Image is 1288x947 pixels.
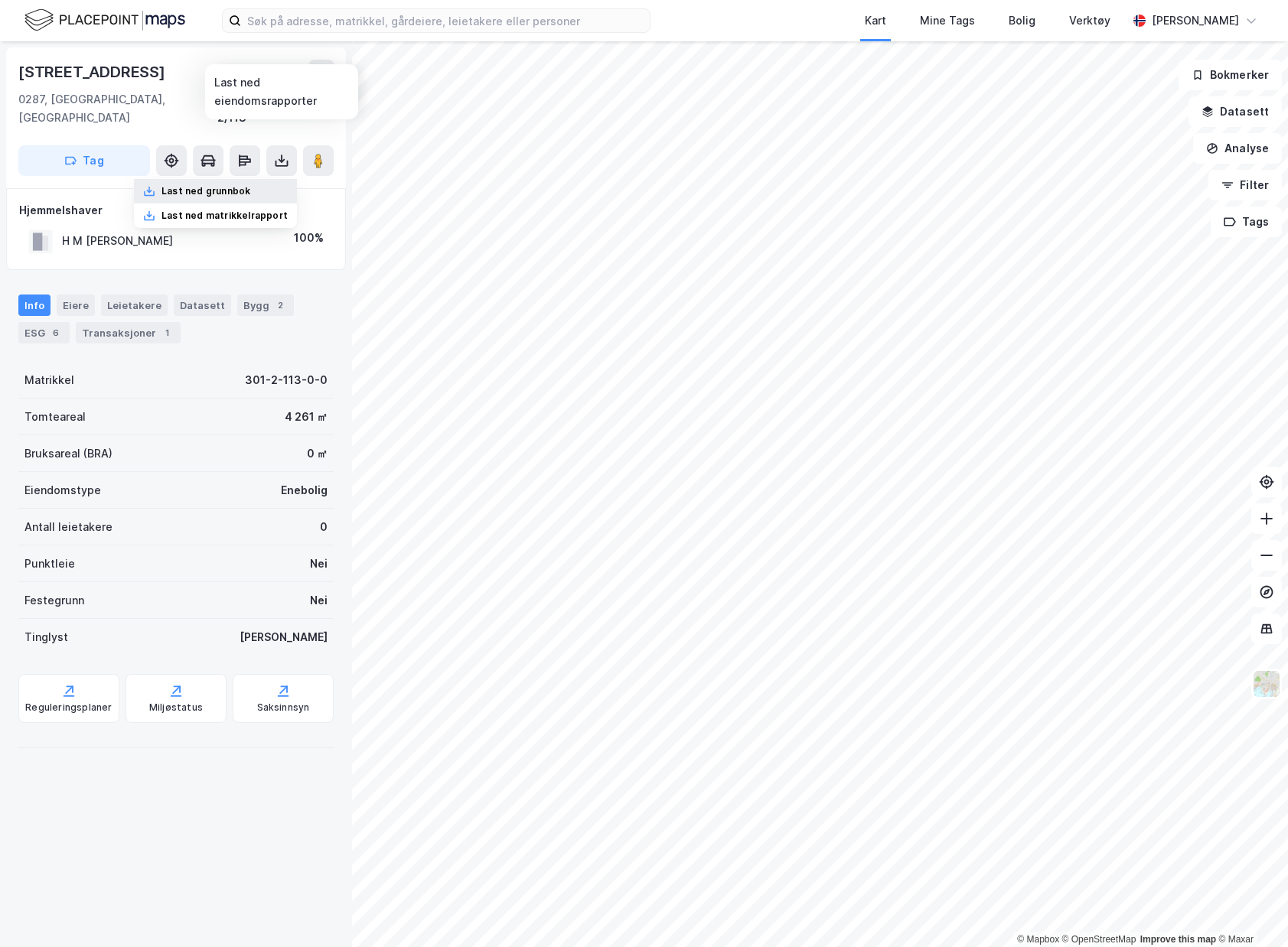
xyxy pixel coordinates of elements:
[24,481,101,500] div: Eiendomstype
[217,90,334,127] div: [GEOGRAPHIC_DATA], 2/113
[1062,934,1136,945] a: OpenStreetMap
[161,210,288,222] div: Last ned matrikkelrapport
[1152,11,1239,30] div: [PERSON_NAME]
[18,322,70,343] div: ESG
[320,518,328,536] div: 0
[25,701,112,714] div: Reguleringsplaner
[101,295,168,316] div: Leietakere
[174,295,231,316] div: Datasett
[281,481,328,500] div: Enebolig
[294,229,324,247] div: 100%
[237,295,294,316] div: Bygg
[920,11,975,30] div: Mine Tags
[1069,11,1110,30] div: Verktøy
[48,325,64,340] div: 6
[310,591,328,610] div: Nei
[1009,11,1035,30] div: Bolig
[1189,96,1282,127] button: Datasett
[161,185,250,197] div: Last ned grunnbok
[159,325,174,340] div: 1
[24,555,75,573] div: Punktleie
[18,295,51,316] div: Info
[310,555,328,573] div: Nei
[1179,60,1282,90] button: Bokmerker
[1208,170,1282,200] button: Filter
[285,408,328,426] div: 4 261 ㎡
[307,444,328,463] div: 0 ㎡
[24,628,68,646] div: Tinglyst
[1017,934,1059,945] a: Mapbox
[257,701,310,714] div: Saksinnsyn
[62,232,173,250] div: H M [PERSON_NAME]
[1211,207,1282,237] button: Tags
[865,11,886,30] div: Kart
[1140,934,1216,945] a: Improve this map
[1193,133,1282,164] button: Analyse
[18,60,168,84] div: [STREET_ADDRESS]
[1211,874,1288,947] div: Kontrollprogram for chat
[24,371,74,389] div: Matrikkel
[149,701,203,714] div: Miljøstatus
[241,9,650,32] input: Søk på adresse, matrikkel, gårdeiere, leietakere eller personer
[272,298,288,313] div: 2
[24,591,84,610] div: Festegrunn
[76,322,181,343] div: Transaksjoner
[18,90,217,127] div: 0287, [GEOGRAPHIC_DATA], [GEOGRAPHIC_DATA]
[1252,669,1281,698] img: Z
[18,145,150,176] button: Tag
[24,518,112,536] div: Antall leietakere
[1211,874,1288,947] iframe: Chat Widget
[57,295,95,316] div: Eiere
[240,628,328,646] div: [PERSON_NAME]
[19,201,333,220] div: Hjemmelshaver
[24,7,185,34] img: logo.f888ab2527a4732fd821a326f86c7f29.svg
[24,408,86,426] div: Tomteareal
[24,444,112,463] div: Bruksareal (BRA)
[245,371,328,389] div: 301-2-113-0-0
